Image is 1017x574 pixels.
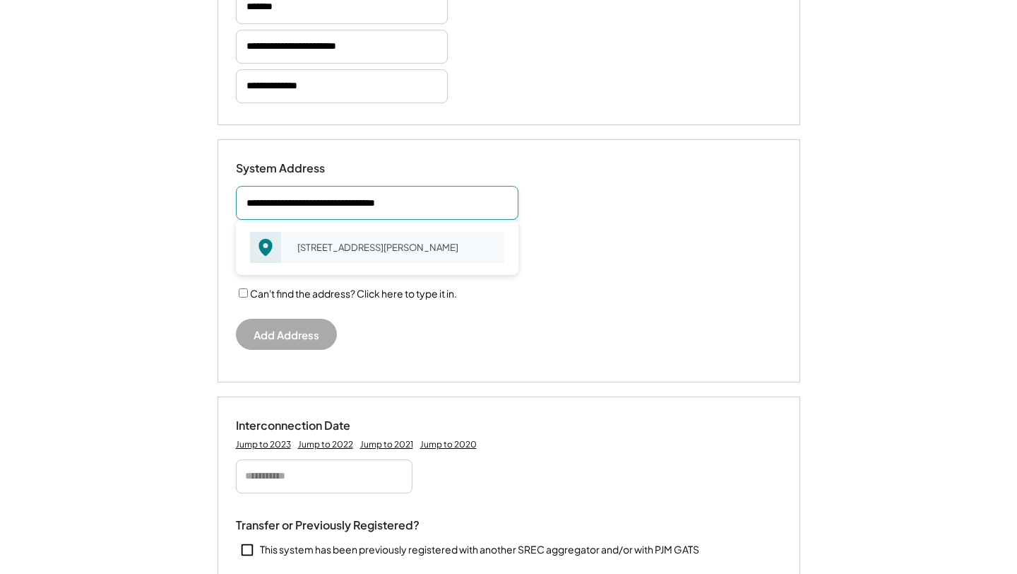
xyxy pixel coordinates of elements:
div: Jump to 2020 [420,439,477,450]
div: This system has been previously registered with another SREC aggregator and/or with PJM GATS [260,543,699,557]
div: Interconnection Date [236,418,377,433]
div: Transfer or Previously Registered? [236,518,420,533]
label: Can't find the address? Click here to type it in. [250,287,457,300]
div: Jump to 2021 [360,439,413,450]
button: Add Address [236,319,337,350]
div: Jump to 2023 [236,439,291,450]
div: [STREET_ADDRESS][PERSON_NAME] [288,238,504,257]
div: System Address [236,161,377,176]
div: Jump to 2022 [298,439,353,450]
